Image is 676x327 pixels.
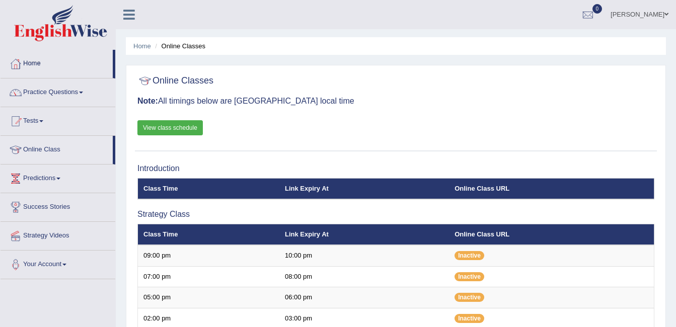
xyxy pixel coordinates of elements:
[138,266,279,287] td: 07:00 pm
[153,41,205,51] li: Online Classes
[592,4,603,14] span: 0
[279,224,449,245] th: Link Expiry At
[137,97,654,106] h3: All timings below are [GEOGRAPHIC_DATA] local time
[1,193,115,218] a: Success Stories
[1,165,115,190] a: Predictions
[137,73,213,89] h2: Online Classes
[449,178,654,199] th: Online Class URL
[1,107,115,132] a: Tests
[137,164,654,173] h3: Introduction
[1,251,115,276] a: Your Account
[455,251,484,260] span: Inactive
[1,78,115,104] a: Practice Questions
[449,224,654,245] th: Online Class URL
[1,136,113,161] a: Online Class
[138,178,279,199] th: Class Time
[137,97,158,105] b: Note:
[138,224,279,245] th: Class Time
[138,287,279,308] td: 05:00 pm
[137,120,203,135] a: View class schedule
[1,50,113,75] a: Home
[138,245,279,266] td: 09:00 pm
[279,245,449,266] td: 10:00 pm
[279,287,449,308] td: 06:00 pm
[137,210,654,219] h3: Strategy Class
[455,272,484,281] span: Inactive
[279,178,449,199] th: Link Expiry At
[455,314,484,323] span: Inactive
[133,42,151,50] a: Home
[455,293,484,302] span: Inactive
[1,222,115,247] a: Strategy Videos
[279,266,449,287] td: 08:00 pm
